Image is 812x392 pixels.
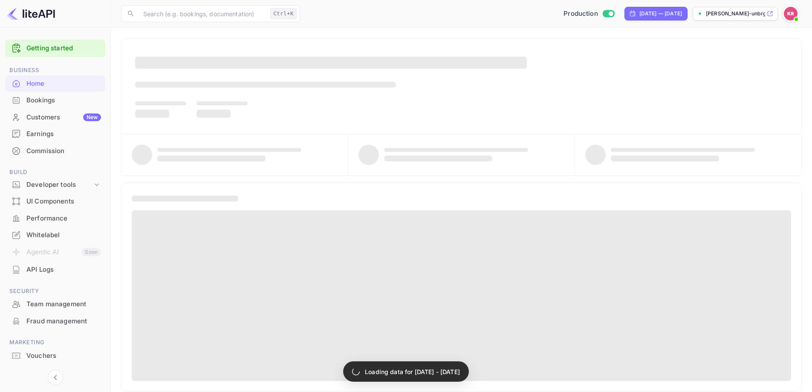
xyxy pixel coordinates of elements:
[26,113,101,122] div: Customers
[5,261,105,278] div: API Logs
[639,10,682,17] div: [DATE] — [DATE]
[784,7,798,20] img: Kobus Roux
[5,66,105,75] span: Business
[26,96,101,105] div: Bookings
[26,230,101,240] div: Whitelabel
[26,265,101,275] div: API Logs
[365,367,460,376] p: Loading data for [DATE] - [DATE]
[5,287,105,296] span: Security
[5,313,105,330] div: Fraud management
[5,177,105,192] div: Developer tools
[5,338,105,347] span: Marketing
[48,370,63,385] button: Collapse navigation
[26,44,101,53] a: Getting started
[5,348,105,364] div: Vouchers
[5,109,105,125] a: CustomersNew
[563,9,598,19] span: Production
[5,40,105,57] div: Getting started
[5,168,105,177] span: Build
[5,109,105,126] div: CustomersNew
[7,7,55,20] img: LiteAPI logo
[5,92,105,108] a: Bookings
[5,261,105,277] a: API Logs
[5,227,105,243] a: Whitelabel
[5,75,105,92] div: Home
[5,348,105,363] a: Vouchers
[5,75,105,91] a: Home
[560,9,618,19] div: Switch to Sandbox mode
[26,146,101,156] div: Commission
[5,126,105,142] a: Earnings
[5,193,105,210] div: UI Components
[26,299,101,309] div: Team management
[26,197,101,206] div: UI Components
[5,210,105,226] a: Performance
[26,214,101,224] div: Performance
[26,79,101,89] div: Home
[5,296,105,312] a: Team management
[5,92,105,109] div: Bookings
[5,313,105,329] a: Fraud management
[83,113,101,121] div: New
[26,317,101,326] div: Fraud management
[5,210,105,227] div: Performance
[5,193,105,209] a: UI Components
[624,7,688,20] div: Click to change the date range period
[706,10,765,17] p: [PERSON_NAME]-unbrg.[PERSON_NAME]...
[26,351,101,361] div: Vouchers
[26,129,101,139] div: Earnings
[138,5,267,22] input: Search (e.g. bookings, documentation)
[26,180,92,190] div: Developer tools
[5,143,105,159] a: Commission
[270,8,297,19] div: Ctrl+K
